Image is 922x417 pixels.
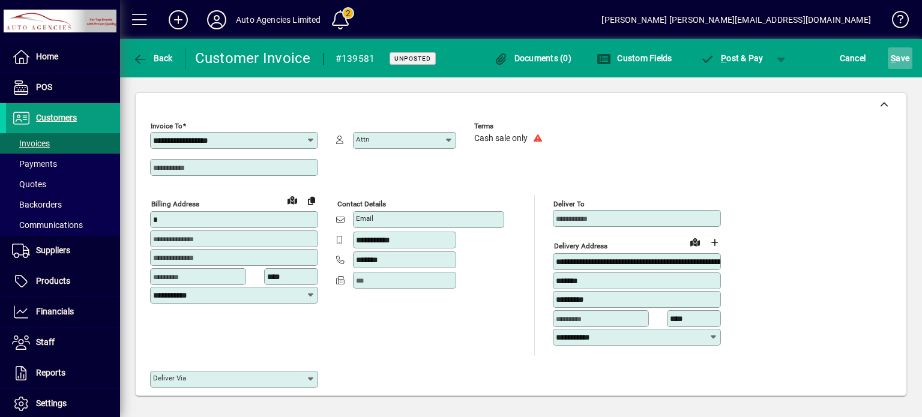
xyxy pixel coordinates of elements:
a: Staff [6,328,120,358]
a: Suppliers [6,236,120,266]
mat-label: Deliver via [153,374,186,382]
a: Communications [6,215,120,235]
span: Unposted [394,55,431,62]
span: Terms [474,122,546,130]
a: View on map [685,232,705,251]
span: Communications [12,220,83,230]
a: Products [6,266,120,296]
span: Customers [36,113,77,122]
a: Invoices [6,133,120,154]
span: ost & Pay [701,53,764,63]
mat-label: Invoice To [151,122,182,130]
span: Cancel [840,49,866,68]
span: Settings [36,398,67,408]
span: ave [891,49,909,68]
span: Financials [36,307,74,316]
span: Staff [36,337,55,347]
a: Home [6,42,120,72]
span: Quotes [12,179,46,189]
mat-label: Deliver To [553,200,585,208]
span: Invoices [12,139,50,148]
a: Financials [6,297,120,327]
button: Custom Fields [594,47,675,69]
a: Reports [6,358,120,388]
a: View on map [283,190,302,209]
a: Backorders [6,194,120,215]
span: Payments [12,159,57,169]
span: Home [36,52,58,61]
span: Custom Fields [597,53,672,63]
span: S [891,53,896,63]
span: POS [36,82,52,92]
a: Payments [6,154,120,174]
div: #139581 [336,49,375,68]
button: Add [159,9,197,31]
button: Back [130,47,176,69]
button: Profile [197,9,236,31]
button: Cancel [837,47,869,69]
span: Cash sale only [474,134,528,143]
button: Post & Pay [695,47,770,69]
a: Quotes [6,174,120,194]
mat-label: Attn [356,135,369,143]
button: Choose address [705,233,724,252]
div: Auto Agencies Limited [236,10,321,29]
span: Reports [36,368,65,377]
a: POS [6,73,120,103]
span: Backorders [12,200,62,209]
div: Customer Invoice [195,49,311,68]
span: Back [133,53,173,63]
button: Documents (0) [490,47,574,69]
app-page-header-button: Back [120,47,186,69]
mat-label: Email [356,214,373,223]
a: Knowledge Base [883,2,907,41]
span: P [721,53,726,63]
span: Suppliers [36,245,70,255]
span: Documents (0) [493,53,571,63]
div: [PERSON_NAME] [PERSON_NAME][EMAIL_ADDRESS][DOMAIN_NAME] [601,10,871,29]
button: Copy to Delivery address [302,191,321,210]
span: Products [36,276,70,286]
button: Save [888,47,912,69]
